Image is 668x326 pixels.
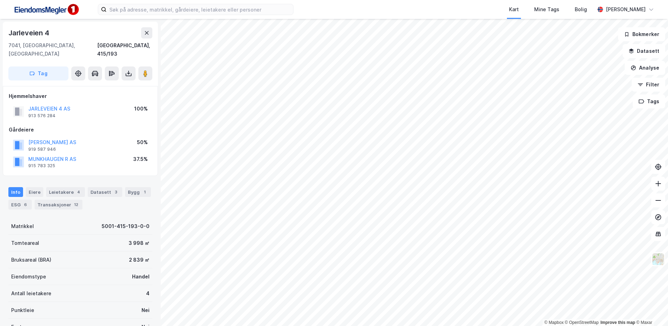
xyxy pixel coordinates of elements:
div: 50% [137,138,148,147]
div: Handel [132,272,150,281]
iframe: Chat Widget [633,292,668,326]
div: Bolig [575,5,587,14]
div: Kart [509,5,519,14]
div: [PERSON_NAME] [606,5,646,14]
div: Nei [141,306,150,314]
a: Improve this map [601,320,635,325]
div: 2 839 ㎡ [129,256,150,264]
div: 37.5% [133,155,148,163]
div: 12 [73,201,80,208]
div: Eiere [26,187,43,197]
button: Datasett [623,44,665,58]
div: Hjemmelshaver [9,92,152,100]
div: 3 [112,189,119,196]
div: [GEOGRAPHIC_DATA], 415/193 [97,41,152,58]
div: Leietakere [46,187,85,197]
div: Mine Tags [534,5,559,14]
a: Mapbox [544,320,564,325]
button: Tag [8,66,68,80]
div: 3 998 ㎡ [129,239,150,247]
div: Datasett [88,187,122,197]
div: Matrikkel [11,222,34,231]
img: Z [652,253,665,266]
div: Eiendomstype [11,272,46,281]
div: Transaksjoner [35,200,82,210]
div: 1 [141,189,148,196]
div: Tomteareal [11,239,39,247]
div: 919 587 946 [28,147,56,152]
div: 5001-415-193-0-0 [102,222,150,231]
button: Filter [632,78,665,92]
div: Punktleie [11,306,34,314]
div: 7041, [GEOGRAPHIC_DATA], [GEOGRAPHIC_DATA] [8,41,97,58]
div: Bygg [125,187,151,197]
div: Info [8,187,23,197]
div: 100% [134,105,148,113]
div: 913 576 284 [28,113,56,119]
button: Tags [633,94,665,108]
button: Bokmerker [618,27,665,41]
div: 915 783 325 [28,163,55,169]
input: Søk på adresse, matrikkel, gårdeiere, leietakere eller personer [107,4,293,15]
div: 6 [22,201,29,208]
div: Gårdeiere [9,126,152,134]
div: Antall leietakere [11,289,51,298]
div: ESG [8,200,32,210]
div: Kontrollprogram for chat [633,292,668,326]
div: 4 [146,289,150,298]
div: Bruksareal (BRA) [11,256,51,264]
button: Analyse [625,61,665,75]
img: F4PB6Px+NJ5v8B7XTbfpPpyloAAAAASUVORK5CYII= [11,2,81,17]
a: OpenStreetMap [565,320,599,325]
div: Jarleveien 4 [8,27,51,38]
div: 4 [75,189,82,196]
